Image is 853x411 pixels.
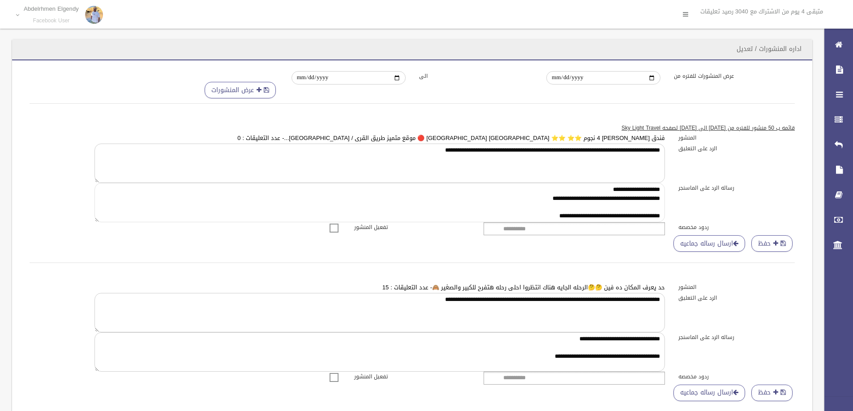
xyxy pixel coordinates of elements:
[412,71,540,81] label: الى
[726,40,812,58] header: اداره المنشورات / تعديل
[24,17,79,24] small: Facebook User
[673,385,745,401] a: ارسال رساله جماعيه
[751,385,793,401] button: حفظ
[347,372,477,381] label: تفعيل المنشور
[672,293,802,303] label: الرد على التعليق
[667,71,795,81] label: عرض المنشورات للفتره من
[205,82,276,98] button: عرض المنشورات
[672,332,802,342] label: رساله الرد على الماسنجر
[382,282,665,293] a: حد يعرف المكان ده فين 🤔🤔الرحله الجايه هناك انتظروا احلى رحله هتفرح للكبير والصغير 🙈- عدد التعليقا...
[672,144,802,153] label: الرد على التعليق
[622,123,795,133] u: قائمه ب 50 منشور للفتره من [DATE] الى [DATE] لصفحه Sky Light Travel
[672,372,802,381] label: ردود مخصصه
[672,183,802,193] label: رساله الرد على الماسنجر
[347,222,477,232] label: تفعيل المنشور
[751,235,793,252] button: حفظ
[672,222,802,232] label: ردود مخصصه
[672,133,802,143] label: المنشور
[673,235,745,252] a: ارسال رساله جماعيه
[24,5,79,12] p: Abdelrhmen Elgendy
[237,132,665,144] a: فندق [PERSON_NAME] 4 نجوم ⭐⭐ ⭐⭐ [GEOGRAPHIC_DATA] [GEOGRAPHIC_DATA] 🔴 موقع متميز طريق القرى / [GE...
[672,282,802,292] label: المنشور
